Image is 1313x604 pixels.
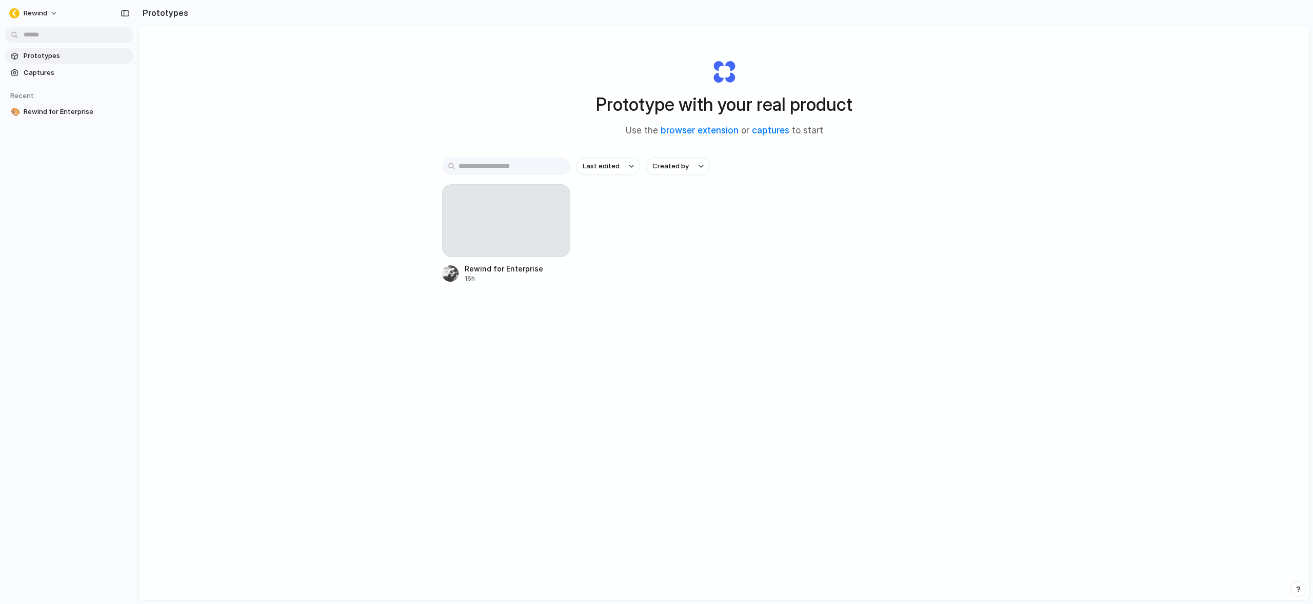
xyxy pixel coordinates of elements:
[5,48,133,64] a: Prototypes
[24,68,129,78] span: Captures
[442,184,570,283] a: Rewind for Enterprise16h
[24,51,129,61] span: Prototypes
[596,91,852,118] h1: Prototype with your real product
[5,65,133,81] a: Captures
[9,107,19,117] button: 🎨
[465,274,543,283] div: 16h
[652,161,689,171] span: Created by
[661,125,739,135] a: browser extension
[11,106,18,118] div: 🎨
[583,161,620,171] span: Last edited
[5,5,63,22] button: Rewind
[24,107,129,117] span: Rewind for Enterprise
[752,125,789,135] a: captures
[576,158,640,175] button: Last edited
[646,158,710,175] button: Created by
[138,7,188,19] h2: Prototypes
[5,104,133,120] a: 🎨Rewind for Enterprise
[24,8,47,18] span: Rewind
[465,263,543,274] div: Rewind for Enterprise
[10,91,34,100] span: Recent
[626,124,823,138] span: Use the or to start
